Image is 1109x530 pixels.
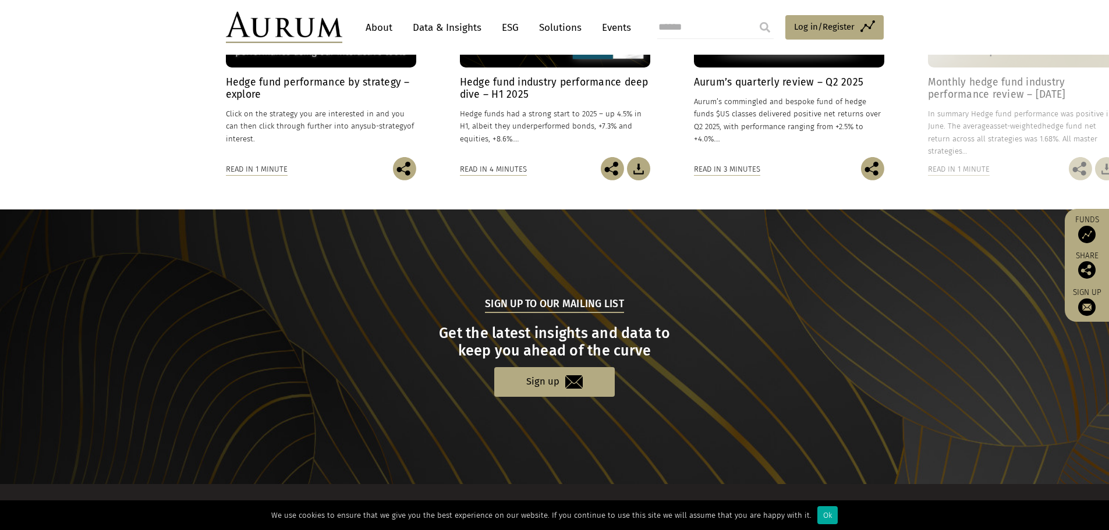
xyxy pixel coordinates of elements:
p: Aurum’s commingled and bespoke fund of hedge funds $US classes delivered positive net returns ove... [694,95,884,145]
div: Ok [817,506,838,524]
div: Read in 3 minutes [694,163,760,176]
div: Read in 1 minute [928,163,990,176]
h5: Sign up to our mailing list [485,297,624,313]
a: Solutions [533,17,587,38]
a: Sign up [494,367,615,397]
a: Log in/Register [785,15,884,40]
div: Read in 4 minutes [460,163,527,176]
a: Funds [1071,215,1103,243]
img: Aurum [226,12,342,43]
p: Click on the strategy you are interested in and you can then click through further into any of in... [226,108,416,144]
h4: Hedge fund industry performance deep dive – H1 2025 [460,76,650,101]
a: ESG [496,17,525,38]
p: Hedge funds had a strong start to 2025 – up 4.5% in H1, albeit they underperformed bonds, +7.3% a... [460,108,650,144]
img: Download Article [627,157,650,180]
img: Share this post [393,157,416,180]
span: asset-weighted [990,122,1042,130]
div: Read in 1 minute [226,163,288,176]
img: Share this post [861,157,884,180]
a: About [360,17,398,38]
span: Log in/Register [794,20,855,34]
div: Share [1071,252,1103,279]
a: Events [596,17,631,38]
img: Share this post [601,157,624,180]
h4: Hedge fund performance by strategy – explore [226,76,416,101]
h4: Aurum’s quarterly review – Q2 2025 [694,76,884,88]
img: Sign up to our newsletter [1078,298,1096,316]
a: Sign up [1071,287,1103,316]
input: Submit [753,16,777,39]
img: Share this post [1069,157,1092,180]
img: Share this post [1078,261,1096,279]
a: Data & Insights [407,17,487,38]
span: sub-strategy [363,122,407,130]
h3: Get the latest insights and data to keep you ahead of the curve [227,325,882,360]
img: Access Funds [1078,226,1096,243]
